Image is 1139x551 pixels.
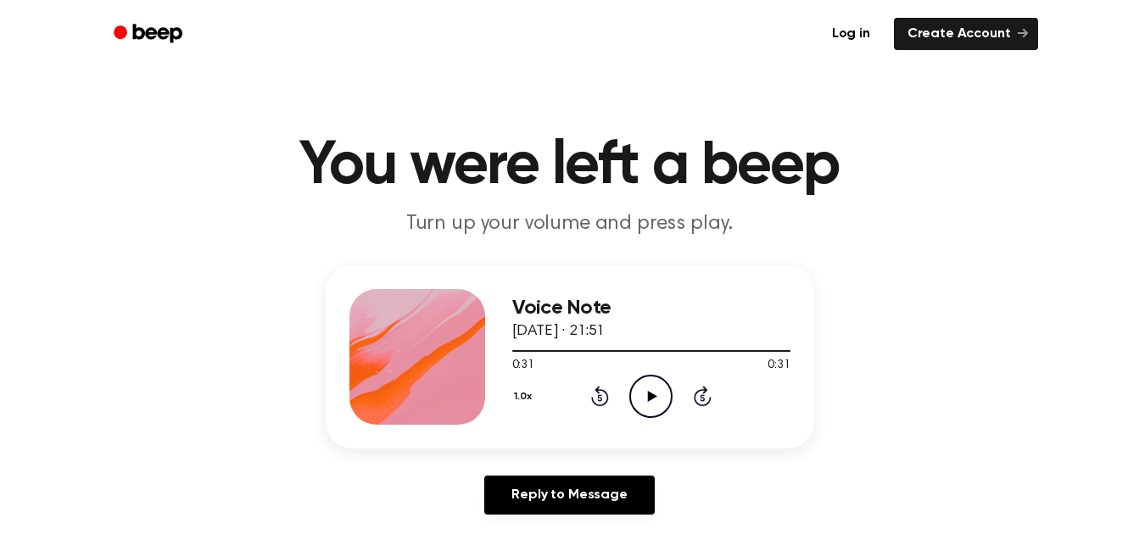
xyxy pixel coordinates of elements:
[512,324,606,339] span: [DATE] · 21:51
[512,382,539,411] button: 1.0x
[512,297,790,320] h3: Voice Note
[102,18,198,51] a: Beep
[484,476,654,515] a: Reply to Message
[244,210,896,238] p: Turn up your volume and press play.
[136,136,1004,197] h1: You were left a beep
[894,18,1038,50] a: Create Account
[768,357,790,375] span: 0:31
[512,357,534,375] span: 0:31
[818,18,884,50] a: Log in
